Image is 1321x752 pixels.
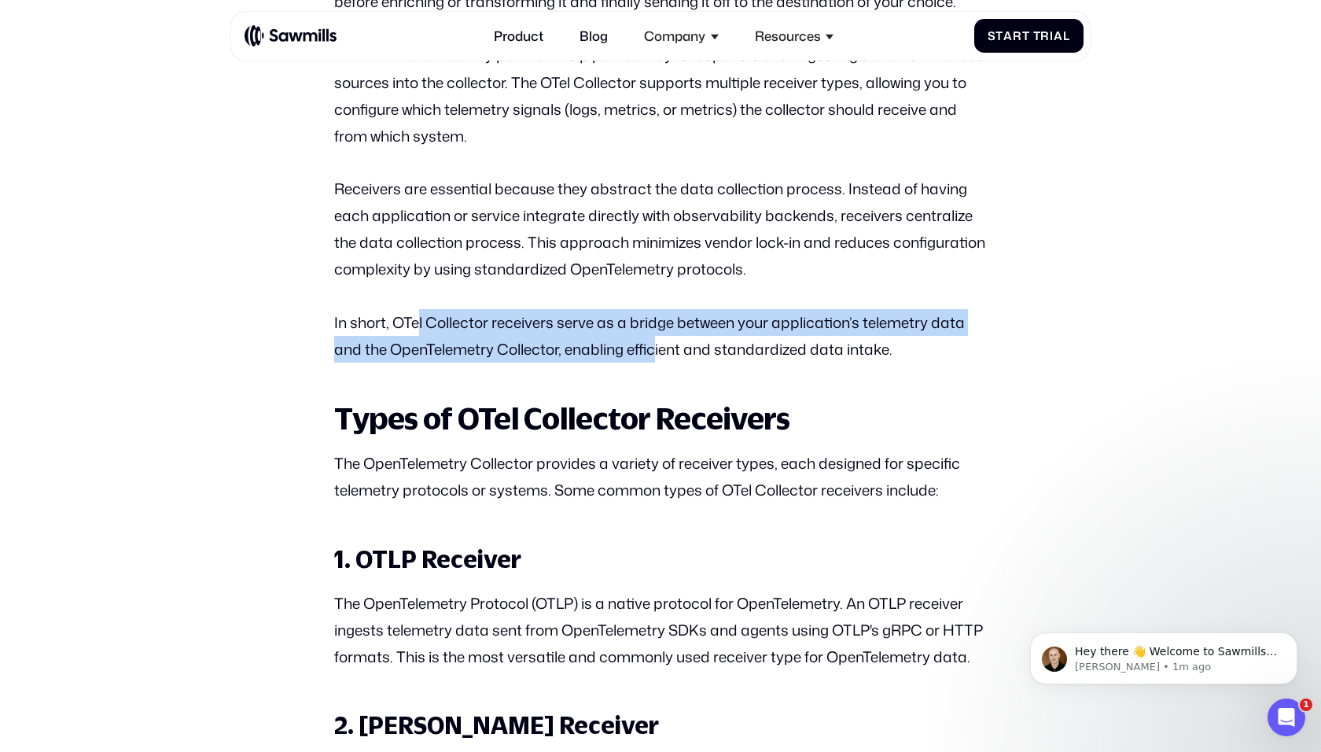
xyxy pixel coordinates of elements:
a: StartTrial [974,19,1084,53]
strong: Receivers [334,49,407,63]
p: The OpenTelemetry Protocol (OTLP) is a native protocol for OpenTelemetry. An OTLP receiver ingest... [334,590,986,670]
span: i [1050,29,1054,43]
strong: Types of OTel Collector Receivers [334,400,789,436]
span: t [995,29,1003,43]
p: The OpenTelemetry Collector provides a variety of receiver types, each designed for specific tele... [334,450,986,503]
p: Receivers are essential because they abstract the data collection process. Instead of having each... [334,175,986,282]
p: In short, OTel Collector receivers serve as a bridge between your application’s telemetry data an... [334,309,986,363]
div: Company [635,18,729,53]
p: Message from Winston, sent 1m ago [68,61,271,75]
strong: 2. [PERSON_NAME] Receiver [334,711,659,739]
strong: 1. OTLP Receiver [334,545,521,573]
iframe: Intercom notifications message [1006,599,1321,710]
span: a [1054,29,1063,43]
span: S [988,29,996,43]
span: r [1013,29,1022,43]
iframe: Intercom live chat [1268,699,1305,736]
span: T [1033,29,1041,43]
a: Product [484,18,553,53]
div: Company [644,28,705,44]
span: t [1022,29,1030,43]
span: a [1003,29,1013,43]
div: Resources [745,18,844,53]
span: Hey there 👋 Welcome to Sawmills. The smart telemetry management platform that solves cost, qualit... [68,46,270,136]
span: l [1063,29,1070,43]
a: Blog [570,18,618,53]
div: Resources [755,28,821,44]
span: 1 [1300,699,1312,711]
span: r [1040,29,1050,43]
p: are the entry point of this pipeline. They’re responsible for ingesting data from various sources... [334,42,986,149]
